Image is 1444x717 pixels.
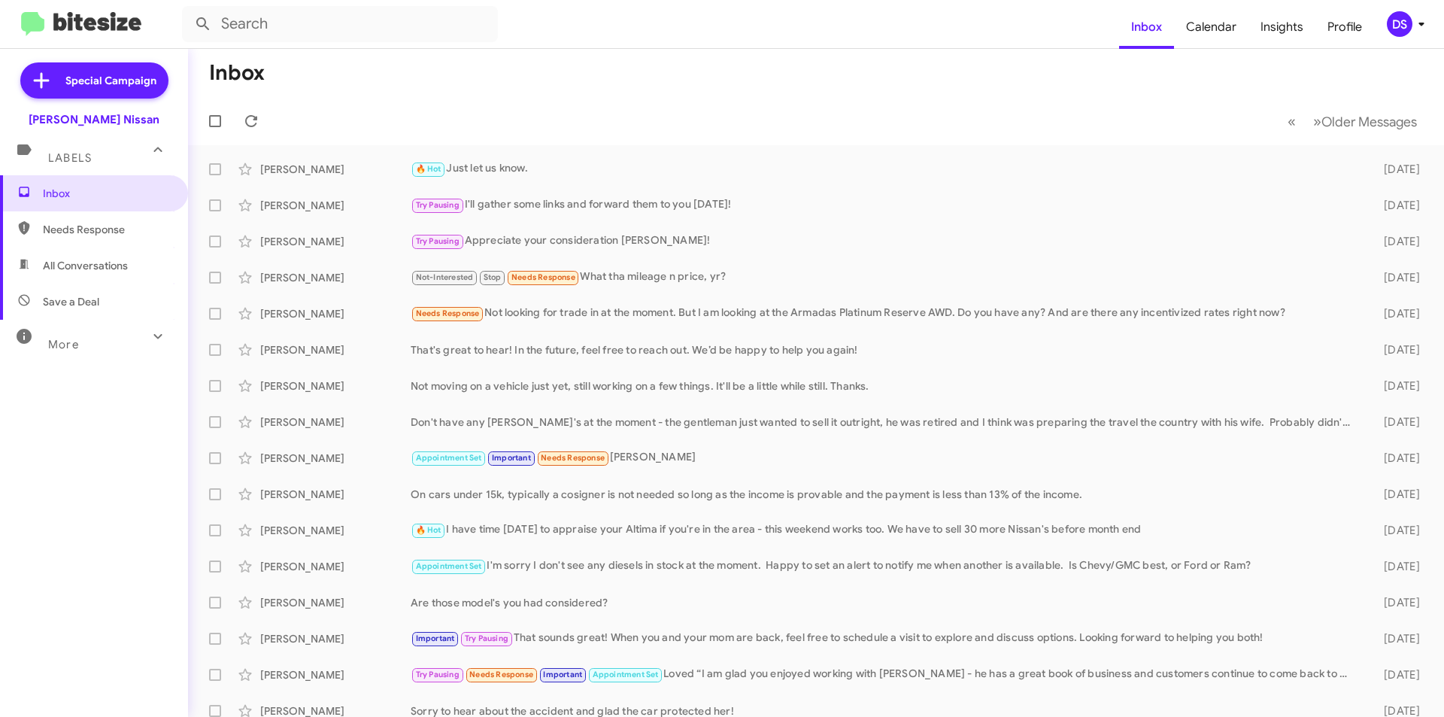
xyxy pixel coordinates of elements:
span: Older Messages [1321,114,1417,130]
div: [PERSON_NAME] [260,270,411,285]
div: Not looking for trade in at the moment. But I am looking at the Armadas Platinum Reserve AWD. Do ... [411,305,1360,322]
div: Appreciate your consideration [PERSON_NAME]! [411,232,1360,250]
a: Profile [1315,5,1374,49]
span: Appointment Set [593,670,659,679]
div: [DATE] [1360,595,1432,610]
div: [PERSON_NAME] [260,234,411,249]
span: Try Pausing [416,200,460,210]
div: [PERSON_NAME] [260,487,411,502]
span: Appointment Set [416,561,482,571]
div: [PERSON_NAME] [260,415,411,430]
span: Special Campaign [65,73,156,88]
span: 🔥 Hot [416,164,441,174]
div: Don't have any [PERSON_NAME]'s at the moment - the gentleman just wanted to sell it outright, he ... [411,415,1360,430]
span: Important [416,633,455,643]
div: [DATE] [1360,559,1432,574]
span: Appointment Set [416,453,482,463]
div: [DATE] [1360,198,1432,213]
div: [DATE] [1360,378,1432,393]
div: On cars under 15k, typically a cosigner is not needed so long as the income is provable and the p... [411,487,1360,502]
div: [DATE] [1360,631,1432,646]
span: Important [492,453,531,463]
div: [PERSON_NAME] [260,198,411,213]
div: [DATE] [1360,415,1432,430]
div: Loved “I am glad you enjoyed working with [PERSON_NAME] - he has a great book of business and cus... [411,666,1360,683]
nav: Page navigation example [1279,106,1426,137]
div: [PERSON_NAME] [260,523,411,538]
div: [PERSON_NAME] [260,342,411,357]
span: » [1313,112,1321,131]
span: 🔥 Hot [416,525,441,535]
div: [PERSON_NAME] [260,595,411,610]
span: More [48,338,79,351]
span: Labels [48,151,92,165]
div: [DATE] [1360,270,1432,285]
div: [PERSON_NAME] [260,378,411,393]
span: Needs Response [541,453,605,463]
a: Special Campaign [20,62,168,99]
span: Try Pausing [416,670,460,679]
span: Needs Response [469,670,533,679]
div: [DATE] [1360,234,1432,249]
div: That sounds great! When you and your mom are back, feel free to schedule a visit to explore and d... [411,630,1360,647]
div: I'm sorry I don't see any diesels in stock at the moment. Happy to set an alert to notify me when... [411,557,1360,575]
div: [DATE] [1360,306,1432,321]
div: [PERSON_NAME] [260,162,411,177]
div: [DATE] [1360,162,1432,177]
div: [PERSON_NAME] [411,449,1360,466]
span: Stop [484,272,502,282]
div: [PERSON_NAME] [260,306,411,321]
span: Not-Interested [416,272,474,282]
div: I'll gather some links and forward them to you [DATE]! [411,196,1360,214]
span: Important [543,670,582,679]
input: Search [182,6,498,42]
button: Next [1304,106,1426,137]
div: What tha mileage n price, yr? [411,269,1360,286]
div: [DATE] [1360,523,1432,538]
span: Save a Deal [43,294,99,309]
div: [PERSON_NAME] [260,559,411,574]
button: DS [1374,11,1427,37]
div: [PERSON_NAME] [260,667,411,682]
a: Insights [1248,5,1315,49]
button: Previous [1279,106,1305,137]
span: Inbox [43,186,171,201]
span: Needs Response [511,272,575,282]
div: [DATE] [1360,487,1432,502]
div: [DATE] [1360,667,1432,682]
span: Needs Response [43,222,171,237]
span: All Conversations [43,258,128,273]
span: Try Pausing [416,236,460,246]
div: Are those model's you had considered? [411,595,1360,610]
span: « [1288,112,1296,131]
span: Try Pausing [465,633,508,643]
div: That's great to hear! In the future, feel free to reach out. We’d be happy to help you again! [411,342,1360,357]
span: Needs Response [416,308,480,318]
div: [PERSON_NAME] Nissan [29,112,159,127]
div: [PERSON_NAME] [260,451,411,466]
div: [DATE] [1360,342,1432,357]
a: Calendar [1174,5,1248,49]
div: [PERSON_NAME] [260,631,411,646]
div: Not moving on a vehicle just yet, still working on a few things. It'll be a little while still. T... [411,378,1360,393]
div: [DATE] [1360,451,1432,466]
h1: Inbox [209,61,265,85]
div: Just let us know. [411,160,1360,178]
div: DS [1387,11,1412,37]
a: Inbox [1119,5,1174,49]
div: I have time [DATE] to appraise your Altima if you're in the area - this weekend works too. We hav... [411,521,1360,539]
